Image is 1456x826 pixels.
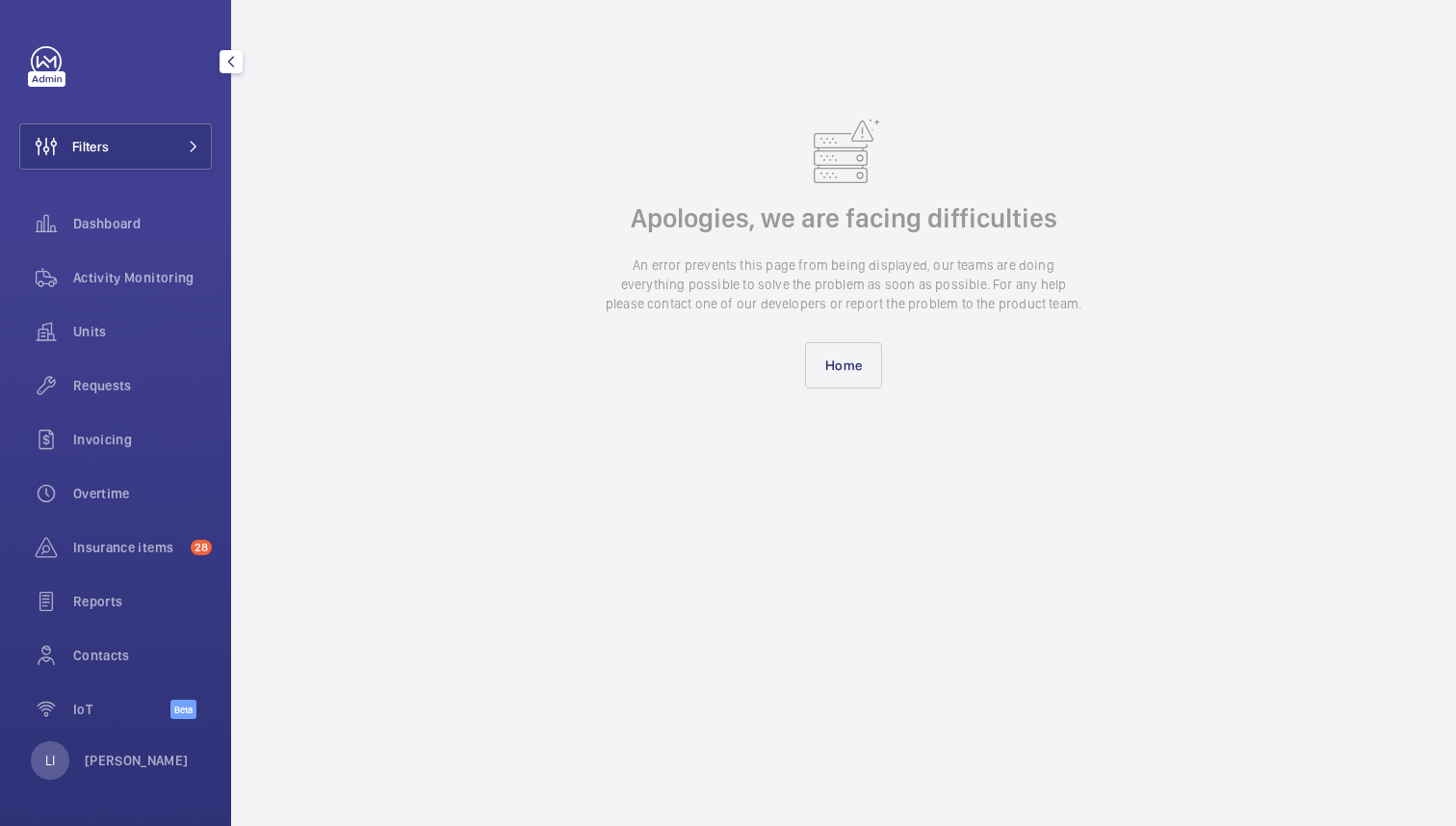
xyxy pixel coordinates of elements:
[170,700,196,719] span: Beta
[73,700,170,719] span: IoT
[631,200,1057,236] h2: Apologies, we are facing difficulties
[73,322,212,341] span: Units
[73,430,212,449] span: Invoicing
[72,137,109,156] span: Filters
[19,123,212,170] button: Filters
[805,342,882,388] a: Home
[73,592,212,611] span: Reports
[73,538,183,557] span: Insurance items
[191,540,212,555] span: 28
[603,255,1084,313] p: An error prevents this page from being displayed, our teams are doing everything possible to solv...
[73,214,212,233] span: Dashboard
[73,646,212,665] span: Contacts
[45,751,55,770] p: LI
[85,751,189,770] p: [PERSON_NAME]
[73,268,212,287] span: Activity Monitoring
[73,484,212,503] span: Overtime
[73,376,212,395] span: Requests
